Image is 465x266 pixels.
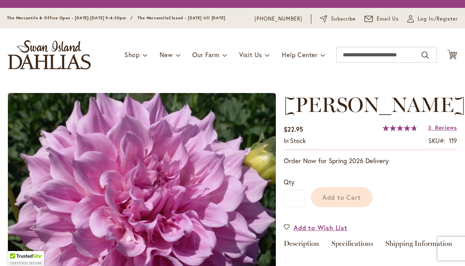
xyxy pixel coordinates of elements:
[284,178,294,186] span: Qty
[284,240,457,251] div: Detailed Product Info
[160,50,173,59] span: New
[331,15,356,23] span: Subscribe
[7,15,169,20] span: The Mercantile & Office Open - [DATE]-[DATE] 9-4:30pm / The Mercantile
[294,223,348,232] span: Add to Wish List
[284,223,348,232] a: Add to Wish List
[331,240,373,251] a: Specifications
[192,50,219,59] span: Our Farm
[422,49,429,61] button: Search
[435,124,457,131] span: Reviews
[284,156,457,166] p: Order Now for Spring 2026 Delivery
[320,15,356,23] a: Subscribe
[428,124,432,131] span: 3
[449,136,457,145] div: 119
[8,251,44,266] div: TrustedSite Certified
[239,50,262,59] span: Visit Us
[418,15,458,23] span: Log In/Register
[365,15,399,23] a: Email Us
[282,50,318,59] span: Help Center
[284,136,306,145] span: In stock
[377,15,399,23] span: Email Us
[255,15,302,23] a: [PHONE_NUMBER]
[284,136,306,145] div: Availability
[284,240,319,251] a: Description
[125,50,140,59] span: Shop
[428,136,445,145] strong: SKU
[284,125,303,133] span: $22.95
[383,125,417,131] div: 96%
[385,240,452,251] a: Shipping Information
[428,124,457,131] a: 3 Reviews
[8,40,91,69] a: store logo
[407,15,458,23] a: Log In/Register
[169,15,225,20] span: Closed - [DATE] till [DATE]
